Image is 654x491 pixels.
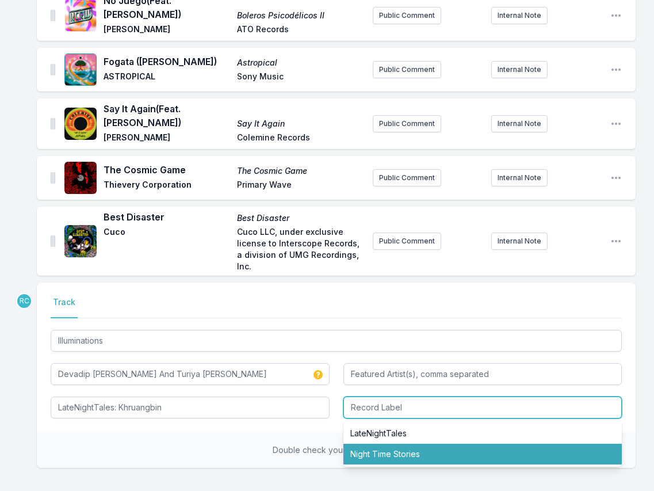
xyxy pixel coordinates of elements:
[343,444,622,465] li: Night Time Stories
[104,226,230,272] span: Cuco
[373,233,441,250] button: Public Comment
[51,363,330,385] input: Artist
[104,132,230,146] span: [PERSON_NAME]
[491,115,548,132] button: Internal Note
[610,64,622,75] button: Open playlist item options
[104,210,230,224] span: Best Disaster
[64,108,97,140] img: Say It Again
[273,445,422,455] span: Double check your data before saving.
[373,7,441,24] button: Public Comment
[16,293,32,309] p: Rocio Contreras
[491,7,548,24] button: Internal Note
[51,397,330,418] input: Album Title
[237,71,364,85] span: Sony Music
[373,61,441,78] button: Public Comment
[104,71,230,85] span: ASTROPICAL
[104,163,230,177] span: The Cosmic Game
[610,235,622,247] button: Open playlist item options
[237,212,364,224] span: Best Disaster
[51,10,55,21] img: Drag Handle
[237,179,364,193] span: Primary Wave
[610,172,622,184] button: Open playlist item options
[491,233,548,250] button: Internal Note
[491,61,548,78] button: Internal Note
[237,24,364,37] span: ATO Records
[51,172,55,184] img: Drag Handle
[64,225,97,257] img: Best Disaster
[64,54,97,86] img: Astropical
[343,423,622,444] li: LateNightTales
[373,169,441,186] button: Public Comment
[373,115,441,132] button: Public Comment
[610,10,622,21] button: Open playlist item options
[343,363,622,385] input: Featured Artist(s), comma separated
[51,296,78,318] button: Track
[237,226,364,272] span: Cuco LLC, under exclusive license to Interscope Records, a division of UMG Recordings, Inc.
[51,235,55,247] img: Drag Handle
[64,162,97,194] img: The Cosmic Game
[237,57,364,68] span: Astropical
[104,24,230,37] span: [PERSON_NAME]
[237,118,364,130] span: Say It Again
[104,55,230,68] span: Fogata ([PERSON_NAME])
[343,397,622,418] input: Record Label
[491,169,548,186] button: Internal Note
[51,330,622,352] input: Track Title
[610,118,622,130] button: Open playlist item options
[237,10,364,21] span: Boleros Psicodélicos II
[237,165,364,177] span: The Cosmic Game
[51,118,55,130] img: Drag Handle
[104,102,230,130] span: Say It Again (Feat. [PERSON_NAME])
[51,64,55,75] img: Drag Handle
[104,179,230,193] span: Thievery Corporation
[237,132,364,146] span: Colemine Records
